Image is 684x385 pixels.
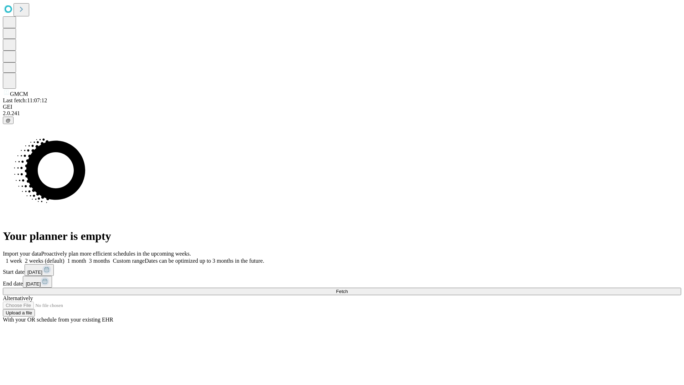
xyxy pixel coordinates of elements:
[67,258,86,264] span: 1 month
[336,289,348,294] span: Fetch
[3,309,35,317] button: Upload a file
[6,258,22,264] span: 1 week
[145,258,264,264] span: Dates can be optimized up to 3 months in the future.
[3,288,681,295] button: Fetch
[3,317,113,323] span: With your OR schedule from your existing EHR
[10,91,28,97] span: GMCM
[27,269,42,275] span: [DATE]
[6,118,11,123] span: @
[25,264,54,276] button: [DATE]
[25,258,64,264] span: 2 weeks (default)
[3,117,14,124] button: @
[3,251,41,257] span: Import your data
[3,110,681,117] div: 2.0.241
[3,276,681,288] div: End date
[3,97,47,103] span: Last fetch: 11:07:12
[89,258,110,264] span: 3 months
[3,230,681,243] h1: Your planner is empty
[23,276,52,288] button: [DATE]
[3,264,681,276] div: Start date
[3,104,681,110] div: GEI
[41,251,191,257] span: Proactively plan more efficient schedules in the upcoming weeks.
[26,281,41,287] span: [DATE]
[113,258,145,264] span: Custom range
[3,295,33,301] span: Alternatively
